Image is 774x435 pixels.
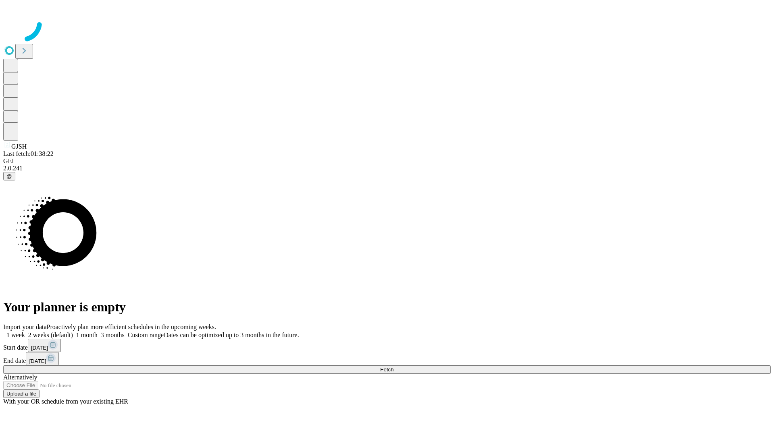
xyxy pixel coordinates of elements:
[3,389,40,398] button: Upload a file
[3,157,771,165] div: GEI
[3,323,47,330] span: Import your data
[76,331,98,338] span: 1 month
[6,331,25,338] span: 1 week
[26,352,59,365] button: [DATE]
[3,398,128,405] span: With your OR schedule from your existing EHR
[380,367,393,373] span: Fetch
[101,331,125,338] span: 3 months
[128,331,164,338] span: Custom range
[11,143,27,150] span: GJSH
[31,345,48,351] span: [DATE]
[3,300,771,315] h1: Your planner is empty
[3,374,37,381] span: Alternatively
[3,339,771,352] div: Start date
[3,352,771,365] div: End date
[3,165,771,172] div: 2.0.241
[29,358,46,364] span: [DATE]
[3,150,54,157] span: Last fetch: 01:38:22
[3,172,15,180] button: @
[6,173,12,179] span: @
[28,339,61,352] button: [DATE]
[164,331,299,338] span: Dates can be optimized up to 3 months in the future.
[28,331,73,338] span: 2 weeks (default)
[3,365,771,374] button: Fetch
[47,323,216,330] span: Proactively plan more efficient schedules in the upcoming weeks.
